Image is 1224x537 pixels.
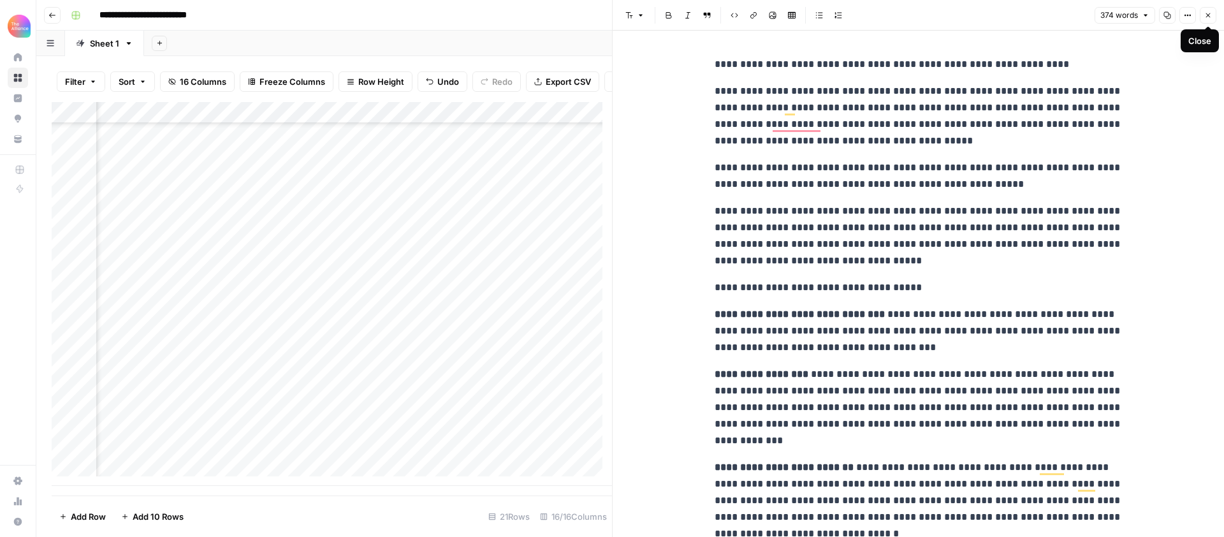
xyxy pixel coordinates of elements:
[8,15,31,38] img: Alliance Logo
[8,68,28,88] a: Browse
[71,510,106,523] span: Add Row
[133,510,184,523] span: Add 10 Rows
[8,88,28,108] a: Insights
[483,506,535,527] div: 21 Rows
[180,75,226,88] span: 16 Columns
[8,47,28,68] a: Home
[526,71,599,92] button: Export CSV
[546,75,591,88] span: Export CSV
[339,71,412,92] button: Row Height
[1188,34,1211,47] div: Close
[437,75,459,88] span: Undo
[90,37,119,50] div: Sheet 1
[8,129,28,149] a: Your Data
[358,75,404,88] span: Row Height
[65,75,85,88] span: Filter
[113,506,191,527] button: Add 10 Rows
[492,75,513,88] span: Redo
[110,71,155,92] button: Sort
[65,31,144,56] a: Sheet 1
[259,75,325,88] span: Freeze Columns
[535,506,612,527] div: 16/16 Columns
[1095,7,1155,24] button: 374 words
[8,471,28,491] a: Settings
[160,71,235,92] button: 16 Columns
[8,511,28,532] button: Help + Support
[418,71,467,92] button: Undo
[8,491,28,511] a: Usage
[119,75,135,88] span: Sort
[57,71,105,92] button: Filter
[8,10,28,42] button: Workspace: Alliance
[8,108,28,129] a: Opportunities
[240,71,333,92] button: Freeze Columns
[472,71,521,92] button: Redo
[52,506,113,527] button: Add Row
[1100,10,1138,21] span: 374 words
